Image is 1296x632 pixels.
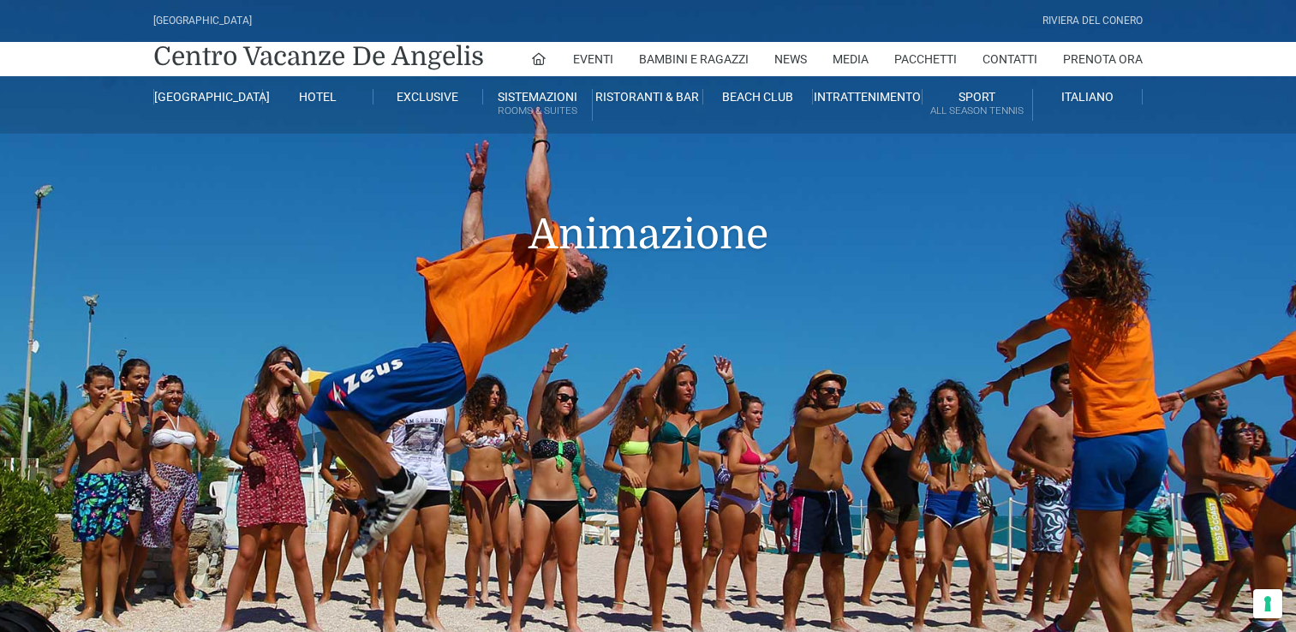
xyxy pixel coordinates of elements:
div: Riviera Del Conero [1042,13,1143,29]
a: Pacchetti [894,42,957,76]
a: Ristoranti & Bar [593,89,702,104]
a: Media [833,42,869,76]
span: Italiano [1061,90,1114,104]
a: Italiano [1033,89,1143,104]
a: Exclusive [373,89,483,104]
a: Prenota Ora [1063,42,1143,76]
button: Le tue preferenze relative al consenso per le tecnologie di tracciamento [1253,589,1282,618]
div: [GEOGRAPHIC_DATA] [153,13,252,29]
small: Rooms & Suites [483,103,592,119]
a: Intrattenimento [813,89,923,104]
a: Contatti [982,42,1037,76]
a: Hotel [263,89,373,104]
a: SistemazioniRooms & Suites [483,89,593,121]
h1: Animazione [153,134,1143,284]
a: Beach Club [703,89,813,104]
small: All Season Tennis [923,103,1031,119]
a: SportAll Season Tennis [923,89,1032,121]
a: Eventi [573,42,613,76]
a: Bambini e Ragazzi [639,42,749,76]
a: Centro Vacanze De Angelis [153,39,484,74]
a: [GEOGRAPHIC_DATA] [153,89,263,104]
a: News [774,42,807,76]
